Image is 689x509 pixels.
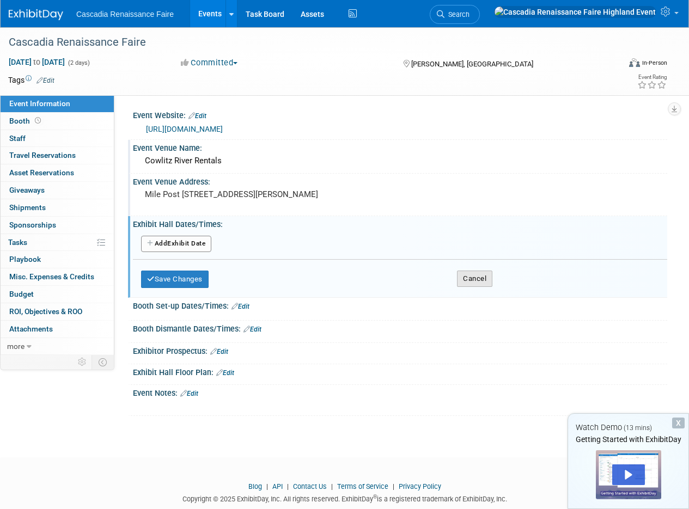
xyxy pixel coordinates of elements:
[1,182,114,199] a: Giveaways
[612,464,645,485] div: Play
[1,268,114,285] a: Misc. Expenses & Credits
[411,60,533,68] span: [PERSON_NAME], [GEOGRAPHIC_DATA]
[133,174,667,187] div: Event Venue Address:
[141,271,209,288] button: Save Changes
[9,168,74,177] span: Asset Reservations
[629,58,640,67] img: Format-Inperson.png
[1,199,114,216] a: Shipments
[133,107,667,121] div: Event Website:
[373,494,377,500] sup: ®
[1,95,114,112] a: Event Information
[272,482,283,490] a: API
[9,290,34,298] span: Budget
[9,134,26,143] span: Staff
[5,33,611,52] div: Cascadia Renaissance Faire
[8,75,54,85] td: Tags
[637,75,667,80] div: Event Rating
[328,482,336,490] span: |
[141,152,659,169] div: Cowlitz River Rentals
[141,236,211,252] button: AddExhibit Date
[180,390,198,397] a: Edit
[73,355,92,369] td: Personalize Event Tab Strip
[1,130,114,147] a: Staff
[568,422,688,433] div: Watch Demo
[1,217,114,234] a: Sponsorships
[1,338,114,355] a: more
[146,125,223,133] a: [URL][DOMAIN_NAME]
[7,342,25,351] span: more
[177,57,242,69] button: Committed
[216,369,234,377] a: Edit
[8,238,27,247] span: Tasks
[9,307,82,316] span: ROI, Objectives & ROO
[1,251,114,268] a: Playbook
[457,271,492,287] button: Cancel
[8,57,65,67] span: [DATE] [DATE]
[32,58,42,66] span: to
[293,482,327,490] a: Contact Us
[672,418,685,428] div: Dismiss
[1,147,114,164] a: Travel Reservations
[494,6,656,18] img: Cascadia Renaissance Faire Highland Event
[9,324,53,333] span: Attachments
[9,203,46,212] span: Shipments
[9,9,63,20] img: ExhibitDay
[264,482,271,490] span: |
[33,116,43,125] span: Booth not reserved yet
[133,298,667,312] div: Booth Set-up Dates/Times:
[1,164,114,181] a: Asset Reservations
[9,186,45,194] span: Giveaways
[571,57,667,73] div: Event Format
[188,112,206,120] a: Edit
[1,321,114,338] a: Attachments
[76,10,174,19] span: Cascadia Renaissance Faire
[390,482,397,490] span: |
[1,234,114,251] a: Tasks
[67,59,90,66] span: (2 days)
[1,286,114,303] a: Budget
[399,482,441,490] a: Privacy Policy
[9,116,43,125] span: Booth
[243,326,261,333] a: Edit
[36,77,54,84] a: Edit
[133,364,667,378] div: Exhibit Hall Floor Plan:
[9,220,56,229] span: Sponsorships
[1,303,114,320] a: ROI, Objectives & ROO
[337,482,388,490] a: Terms of Service
[568,434,688,445] div: Getting Started with ExhibitDay
[1,113,114,130] a: Booth
[248,482,262,490] a: Blog
[133,385,667,399] div: Event Notes:
[133,140,667,154] div: Event Venue Name:
[210,348,228,355] a: Edit
[284,482,291,490] span: |
[133,343,667,357] div: Exhibitor Prospectus:
[624,424,652,432] span: (13 mins)
[642,59,667,67] div: In-Person
[145,189,344,199] pre: Mile Post [STREET_ADDRESS][PERSON_NAME]
[9,151,76,160] span: Travel Reservations
[430,5,480,24] a: Search
[133,321,667,335] div: Booth Dismantle Dates/Times:
[231,303,249,310] a: Edit
[9,272,94,281] span: Misc. Expenses & Credits
[444,10,470,19] span: Search
[133,216,667,230] div: Exhibit Hall Dates/Times:
[9,255,41,263] span: Playbook
[9,99,70,108] span: Event Information
[92,355,114,369] td: Toggle Event Tabs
